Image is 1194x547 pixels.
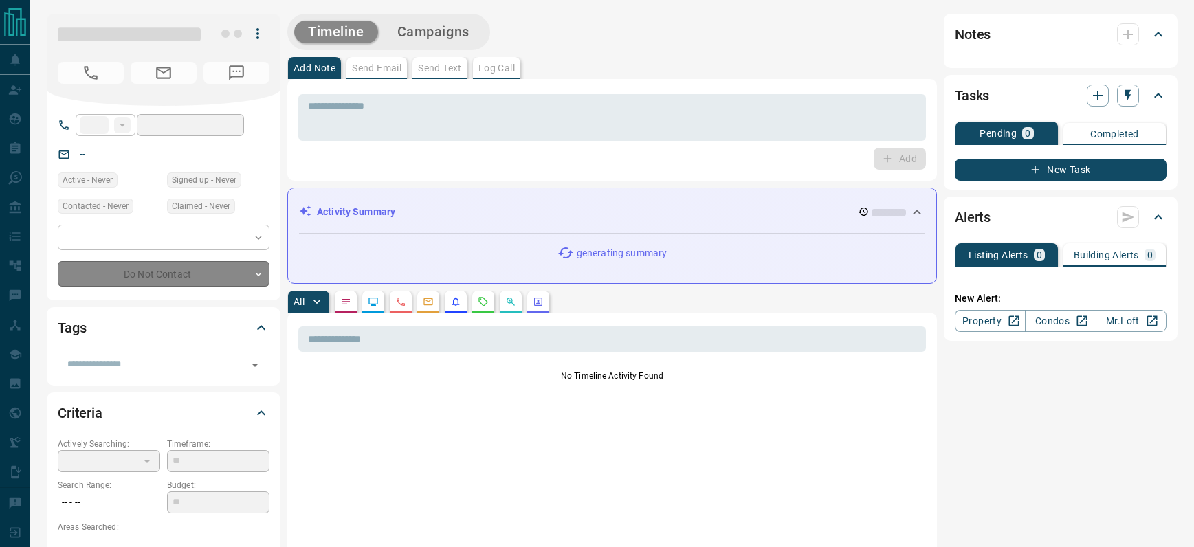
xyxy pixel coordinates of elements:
[980,129,1017,138] p: Pending
[63,199,129,213] span: Contacted - Never
[58,402,102,424] h2: Criteria
[368,296,379,307] svg: Lead Browsing Activity
[505,296,516,307] svg: Opportunities
[167,438,269,450] p: Timeframe:
[1096,310,1167,332] a: Mr.Loft
[955,23,991,45] h2: Notes
[58,491,160,514] p: -- - --
[58,311,269,344] div: Tags
[955,206,991,228] h2: Alerts
[58,397,269,429] div: Criteria
[955,79,1167,112] div: Tasks
[172,173,236,187] span: Signed up - Never
[478,296,489,307] svg: Requests
[294,297,305,306] p: All
[317,205,395,219] p: Activity Summary
[955,85,989,107] h2: Tasks
[167,479,269,491] p: Budget:
[58,521,269,533] p: Areas Searched:
[395,296,406,307] svg: Calls
[58,317,86,339] h2: Tags
[1074,250,1139,260] p: Building Alerts
[577,246,667,260] p: generating summary
[58,438,160,450] p: Actively Searching:
[1037,250,1042,260] p: 0
[955,159,1167,181] button: New Task
[1025,129,1030,138] p: 0
[423,296,434,307] svg: Emails
[58,62,124,84] span: No Number
[955,310,1026,332] a: Property
[80,148,85,159] a: --
[294,63,335,73] p: Add Note
[969,250,1028,260] p: Listing Alerts
[955,18,1167,51] div: Notes
[955,291,1167,306] p: New Alert:
[63,173,113,187] span: Active - Never
[131,62,197,84] span: No Email
[340,296,351,307] svg: Notes
[203,62,269,84] span: No Number
[533,296,544,307] svg: Agent Actions
[245,355,265,375] button: Open
[172,199,230,213] span: Claimed - Never
[299,199,925,225] div: Activity Summary
[450,296,461,307] svg: Listing Alerts
[298,370,926,382] p: No Timeline Activity Found
[1025,310,1096,332] a: Condos
[294,21,378,43] button: Timeline
[384,21,483,43] button: Campaigns
[58,261,269,287] div: Do Not Contact
[1147,250,1153,260] p: 0
[955,201,1167,234] div: Alerts
[1090,129,1139,139] p: Completed
[58,479,160,491] p: Search Range:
